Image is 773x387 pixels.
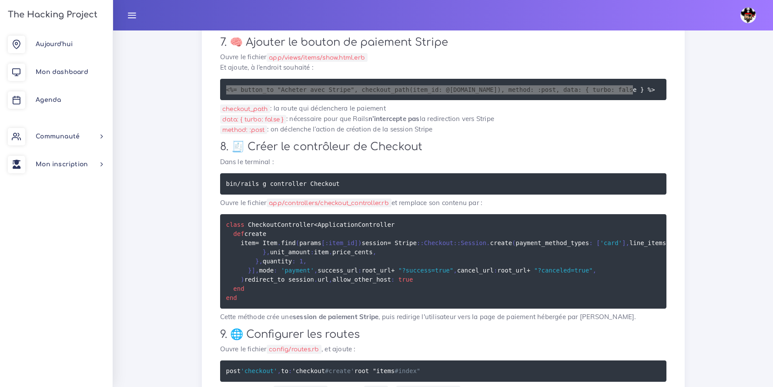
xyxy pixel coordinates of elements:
[329,249,332,256] span: .
[373,249,376,256] span: ,
[534,267,593,274] span: "?canceled=true"
[325,367,354,374] span: #create'
[600,239,622,246] span: 'card'
[626,239,629,246] span: ,
[220,198,666,208] p: Ouvre le fichier et remplace son contenu par :
[321,239,325,246] span: [
[314,276,318,283] span: .
[263,239,278,246] span: Item
[226,179,342,188] code: bin/rails g controller Checkout
[266,249,270,256] span: ,
[486,239,490,246] span: .
[512,239,515,246] span: (
[589,239,592,246] span: :
[259,258,262,265] span: ,
[358,239,361,246] span: )
[220,157,666,167] p: Dans le terminal :
[252,267,255,274] span: ]
[267,53,368,62] code: app/views/items/show.html.erb
[267,199,392,208] code: app/controllers/checkout_controller.rb
[233,285,244,292] span: end
[457,239,486,246] span: :Session
[494,267,497,274] span: :
[226,294,237,301] span: end
[355,239,358,246] span: ]
[527,267,530,274] span: +
[241,276,244,283] span: )
[329,276,332,283] span: ,
[314,267,318,274] span: ,
[36,97,61,103] span: Agenda
[296,239,299,246] span: (
[398,267,453,274] span: "?success=true"
[596,239,600,246] span: [
[278,239,281,246] span: .
[220,312,666,322] p: Cette méthode crée une , puis redirige l'utilisateur vers la page de paiement hébergée par [PERSO...
[420,239,453,246] span: :Checkout
[318,221,395,228] span: ApplicationController
[398,276,413,283] span: true
[391,276,395,283] span: :
[395,239,417,246] span: Stripe
[241,367,277,374] span: 'checkout'
[220,344,666,354] p: Ouvre le fichier , et ajoute :
[36,161,88,168] span: Mon inscription
[5,10,97,20] h3: The Hacking Project
[220,141,666,153] h2: 8. 🧾 Créer le contrôleur de Checkout
[622,239,626,246] span: ]
[293,313,378,321] strong: session de paiement Stripe
[220,36,666,49] h2: 7. 🧠 Ajouter le bouton de paiement Stripe
[278,367,281,374] span: ,
[263,249,266,256] span: }
[274,267,277,274] span: :
[267,345,321,354] code: config/routes.rb
[417,239,420,246] span: :
[391,267,395,274] span: +
[220,115,287,124] code: data: { turbo: false }
[248,267,251,274] span: }
[36,69,88,75] span: Mon dashboard
[395,367,420,374] span: #index"
[387,239,391,246] span: =
[220,103,666,135] p: : la route qui déclenchera le paiement : nécessaire pour que Rails la redirection vers Stripe : o...
[233,230,244,237] span: def
[740,7,756,23] img: avatar
[281,267,314,274] span: 'payment'
[220,104,271,114] code: checkout_path
[255,239,259,246] span: =
[36,41,73,47] span: Aujourd'hui
[226,221,244,228] span: class
[248,221,314,228] span: CheckoutController
[453,239,457,246] span: :
[288,367,292,374] span: :
[220,328,666,341] h2: 9. 🌐 Configurer les routes
[666,239,669,246] span: :
[36,133,80,140] span: Communauté
[358,267,361,274] span: :
[292,258,295,265] span: :
[220,52,666,73] p: Ouvre le fichier Et ajoute, à l’endroit souhaité :
[255,267,259,274] span: ,
[226,85,658,94] code: <%= button_to "Acheter avec Stripe", checkout_path(item_id: @[DOMAIN_NAME]), method: :post, data:...
[299,258,303,265] span: 1
[226,366,423,376] code: post to 'checkout root "items
[593,267,596,274] span: ,
[255,258,259,265] span: }
[303,258,307,265] span: ,
[310,249,314,256] span: :
[325,239,354,246] span: :item_id
[453,267,457,274] span: ,
[220,125,268,135] code: method: :post
[368,114,420,123] strong: n’intercepte pas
